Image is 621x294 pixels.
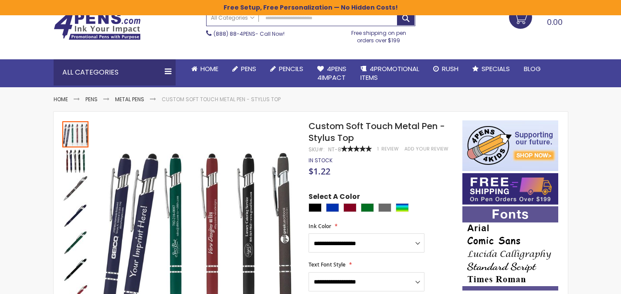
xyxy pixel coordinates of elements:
[309,157,333,164] span: In stock
[309,157,333,164] div: Availability
[309,192,360,204] span: Select A Color
[309,120,445,144] span: Custom Soft Touch Metal Pen - Stylus Top
[62,202,88,229] img: Custom Soft Touch Metal Pen - Stylus Top
[225,59,263,79] a: Pens
[115,96,144,103] a: Metal Pens
[309,261,346,268] span: Text Font Style
[62,174,89,202] div: Custom Soft Touch Metal Pen - Stylus Top
[214,30,285,38] span: - Call Now!
[426,59,465,79] a: Rush
[263,59,310,79] a: Pencils
[62,229,88,256] img: Custom Soft Touch Metal Pen - Stylus Top
[341,146,372,152] div: 100%
[317,64,346,82] span: 4Pens 4impact
[309,222,331,230] span: Ink Color
[162,96,281,103] li: Custom Soft Touch Metal Pen - Stylus Top
[328,146,341,153] div: NT-8
[509,6,568,27] a: 0.00 0
[377,146,379,152] span: 1
[353,59,426,88] a: 4PROMOTIONALITEMS
[184,59,225,79] a: Home
[309,203,322,212] div: Black
[462,173,558,205] img: Free shipping on orders over $199
[309,165,330,177] span: $1.22
[62,256,88,283] img: Custom Soft Touch Metal Pen - Stylus Top
[465,59,517,79] a: Specials
[377,146,400,152] a: 1 Review
[54,12,141,40] img: 4Pens Custom Pens and Promotional Products
[342,26,415,44] div: Free shipping on pen orders over $199
[524,64,541,73] span: Blog
[462,120,558,171] img: 4pens 4 kids
[211,14,255,21] span: All Categories
[62,202,89,229] div: Custom Soft Touch Metal Pen - Stylus Top
[378,203,391,212] div: Grey
[241,64,256,73] span: Pens
[85,96,98,103] a: Pens
[62,147,89,174] div: Custom Soft Touch Metal Pen - Stylus Top
[343,203,356,212] div: Burgundy
[462,206,558,291] img: font-personalization-examples
[517,59,548,79] a: Blog
[200,64,218,73] span: Home
[62,148,88,174] img: Custom Soft Touch Metal Pen - Stylus Top
[54,59,176,85] div: All Categories
[360,64,419,82] span: 4PROMOTIONAL ITEMS
[381,146,399,152] span: Review
[404,146,448,152] a: Add Your Review
[442,64,458,73] span: Rush
[62,256,89,283] div: Custom Soft Touch Metal Pen - Stylus Top
[326,203,339,212] div: Blue
[214,30,255,38] a: (888) 88-4PENS
[310,59,353,88] a: 4Pens4impact
[62,120,89,147] div: Custom Soft Touch Metal Pen - Stylus Top
[54,96,68,103] a: Home
[396,203,409,212] div: Assorted
[309,146,325,153] strong: SKU
[482,64,510,73] span: Specials
[361,203,374,212] div: Green
[207,10,259,25] a: All Categories
[62,175,88,202] img: Custom Soft Touch Metal Pen - Stylus Top
[279,64,303,73] span: Pencils
[547,17,563,27] span: 0.00
[62,229,89,256] div: Custom Soft Touch Metal Pen - Stylus Top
